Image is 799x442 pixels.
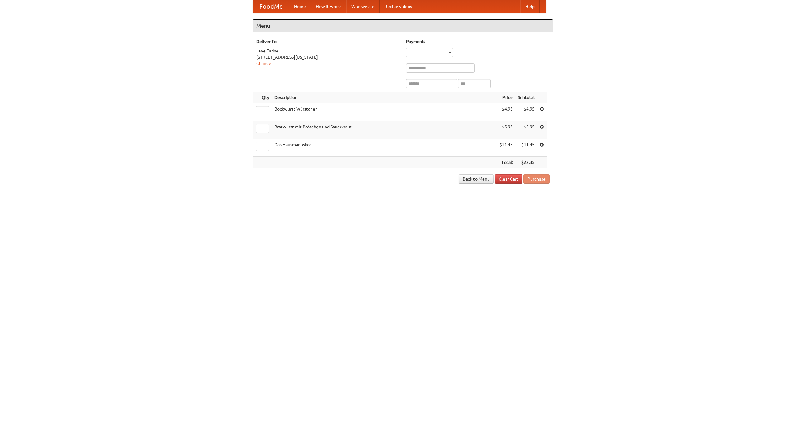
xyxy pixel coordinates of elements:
[253,20,553,32] h4: Menu
[497,103,515,121] td: $4.95
[515,103,537,121] td: $4.95
[497,121,515,139] td: $5.95
[406,38,550,45] h5: Payment:
[256,54,400,60] div: [STREET_ADDRESS][US_STATE]
[497,139,515,157] td: $11.45
[311,0,346,13] a: How it works
[515,92,537,103] th: Subtotal
[272,139,497,157] td: Das Hausmannskost
[380,0,417,13] a: Recipe videos
[346,0,380,13] a: Who we are
[253,0,289,13] a: FoodMe
[495,174,522,184] a: Clear Cart
[289,0,311,13] a: Home
[272,121,497,139] td: Bratwurst mit Brötchen und Sauerkraut
[256,61,271,66] a: Change
[256,48,400,54] div: Lane Earlse
[459,174,494,184] a: Back to Menu
[520,0,540,13] a: Help
[497,157,515,168] th: Total:
[497,92,515,103] th: Price
[272,103,497,121] td: Bockwurst Würstchen
[256,38,400,45] h5: Deliver To:
[272,92,497,103] th: Description
[515,157,537,168] th: $22.35
[523,174,550,184] button: Purchase
[253,92,272,103] th: Qty
[515,139,537,157] td: $11.45
[515,121,537,139] td: $5.95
